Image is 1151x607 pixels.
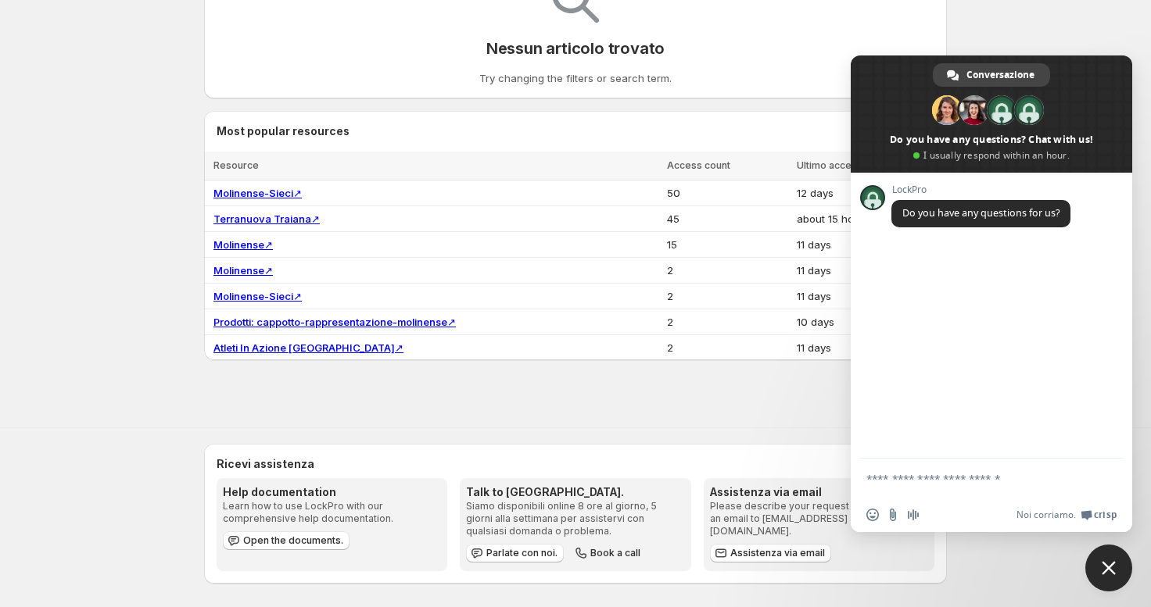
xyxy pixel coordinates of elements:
a: Noi corriamo.Crisp [1017,509,1117,521]
a: Molinense↗ [213,238,273,251]
span: Conversazione [966,63,1034,87]
h3: Assistenza via email [710,484,928,500]
td: 15 [662,232,792,258]
td: 11 days [792,232,947,258]
a: Molinense↗ [213,264,273,277]
span: Noi corriamo. [1017,509,1076,521]
span: Do you have any questions for us? [902,206,1060,220]
td: about 15 hours [792,206,947,232]
span: Crisp [1094,509,1117,521]
span: Access count [667,159,730,171]
td: 10 days [792,309,947,335]
td: 2 [662,258,792,284]
span: Open the documents. [243,534,343,547]
span: Registra un messaggio audio [907,509,920,521]
span: Book a call [590,547,640,559]
td: 45 [662,206,792,232]
h2: Most popular resources [217,123,934,139]
span: Invia un file [887,509,899,521]
p: Try changing the filters or search term. [479,70,672,86]
td: 2 [662,309,792,335]
span: Parlate con noi. [486,547,558,559]
a: Conversazione [933,63,1050,87]
p: Nessun articolo trovato [486,39,665,58]
td: 11 days [792,284,947,309]
td: 2 [662,335,792,361]
p: Please describe your request briefly and send an email to [EMAIL_ADDRESS][DOMAIN_NAME]. [710,500,928,537]
button: Book a call [570,544,647,562]
a: Molinense-Sieci↗ [213,290,302,302]
td: 11 days [792,258,947,284]
td: 50 [662,180,792,206]
a: Atleti In Azione [GEOGRAPHIC_DATA]↗ [213,341,403,354]
a: Open the documents. [223,531,350,550]
a: Molinense-Sieci↗ [213,187,302,199]
h2: Ricevi assistenza [217,456,934,472]
span: Resource [213,159,259,171]
span: Inserisci una emoji [866,509,879,521]
h3: Help documentation [223,484,441,500]
p: Siamo disponibili online 8 ore al giorno, 5 giorni alla settimana per assistervi con qualsiasi do... [466,500,684,537]
span: Assistenza via email [730,547,825,559]
textarea: Scrivi il tuo messaggio... [866,459,1085,498]
td: 12 days [792,180,947,206]
td: 2 [662,284,792,309]
a: Prodotti: cappotto-rappresentazione-molinense↗ [213,316,456,328]
td: 11 days [792,335,947,361]
h3: Talk to [GEOGRAPHIC_DATA]. [466,484,684,500]
button: Parlate con noi. [466,544,564,562]
span: Ultimo accesso [797,159,869,171]
a: Close chat [1085,545,1132,591]
p: Learn how to use LockPro with our comprehensive help documentation. [223,500,441,525]
a: Terranuova Traiana↗ [213,212,320,225]
span: LockPro [891,184,1070,195]
a: Assistenza via email [710,544,831,562]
